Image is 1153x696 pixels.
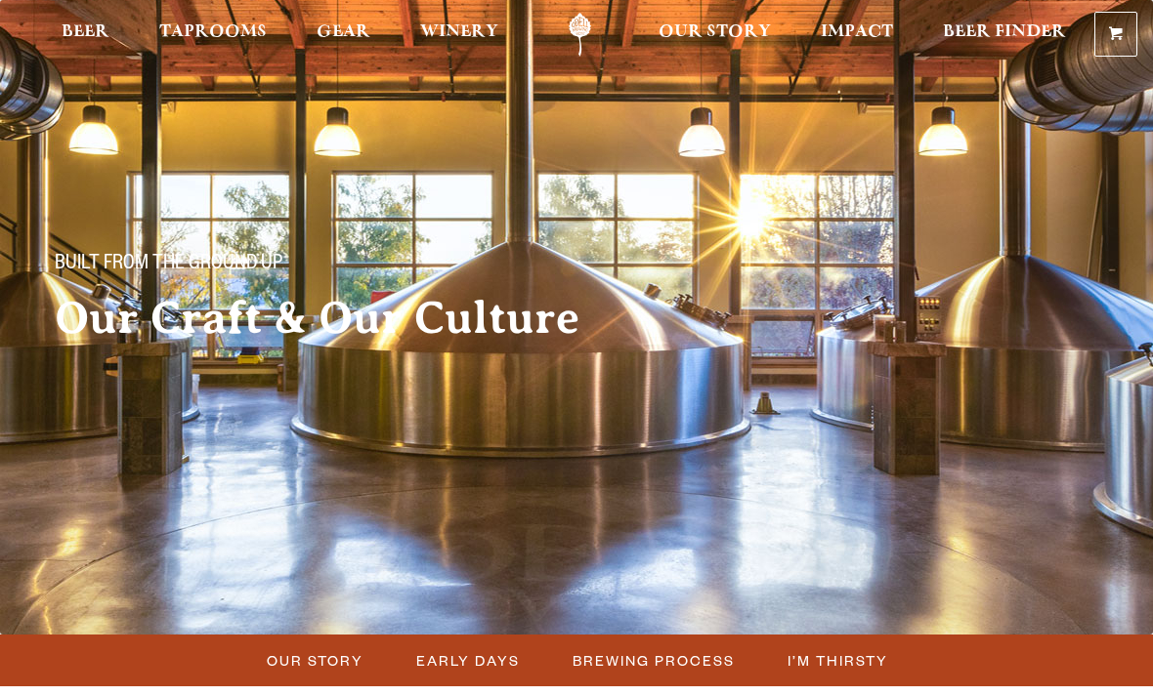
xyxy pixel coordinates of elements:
[62,24,109,40] span: Beer
[808,13,906,57] a: Impact
[317,24,370,40] span: Gear
[405,646,530,675] a: Early Days
[943,24,1066,40] span: Beer Finder
[55,294,664,343] h2: Our Craft & Our Culture
[55,253,282,278] span: Built From The Ground Up
[147,13,279,57] a: Taprooms
[543,13,617,57] a: Odell Home
[420,24,498,40] span: Winery
[930,13,1079,57] a: Beer Finder
[788,646,888,675] span: I’m Thirsty
[776,646,898,675] a: I’m Thirsty
[159,24,267,40] span: Taprooms
[573,646,735,675] span: Brewing Process
[255,646,373,675] a: Our Story
[49,13,122,57] a: Beer
[646,13,784,57] a: Our Story
[821,24,893,40] span: Impact
[304,13,383,57] a: Gear
[659,24,771,40] span: Our Story
[267,646,363,675] span: Our Story
[561,646,745,675] a: Brewing Process
[407,13,511,57] a: Winery
[416,646,520,675] span: Early Days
